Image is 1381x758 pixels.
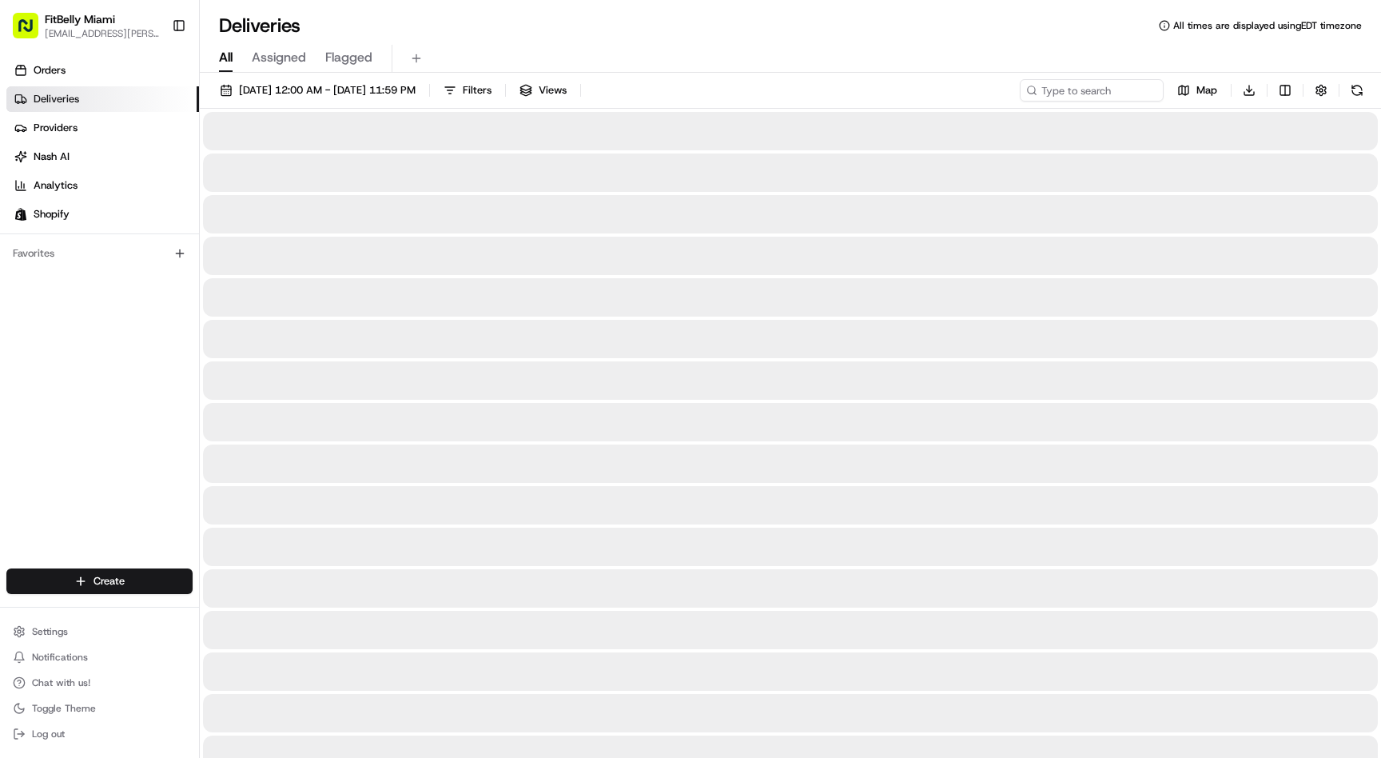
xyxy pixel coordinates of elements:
button: Views [512,79,574,102]
span: Deliveries [34,92,79,106]
a: Nash AI [6,144,199,170]
button: Toggle Theme [6,697,193,720]
span: Toggle Theme [32,702,96,715]
input: Type to search [1020,79,1164,102]
button: Map [1170,79,1224,102]
span: Views [539,83,567,98]
span: Shopify [34,207,70,221]
span: Assigned [252,48,306,67]
a: Deliveries [6,86,199,112]
a: Providers [6,115,199,141]
span: Create [94,574,125,588]
button: FitBelly Miami[EMAIL_ADDRESS][PERSON_NAME][DOMAIN_NAME] [6,6,165,45]
span: Notifications [32,651,88,664]
h1: Deliveries [219,13,300,38]
button: Filters [436,79,499,102]
button: Log out [6,723,193,745]
span: Map [1196,83,1217,98]
div: Favorites [6,241,193,266]
img: Shopify logo [14,208,27,221]
span: Chat with us! [32,676,90,689]
span: Providers [34,121,78,135]
button: Chat with us! [6,672,193,694]
button: Refresh [1346,79,1368,102]
a: Orders [6,58,199,83]
span: Log out [32,728,65,740]
span: Filters [463,83,492,98]
a: Analytics [6,173,199,198]
a: Shopify [6,201,199,227]
button: [DATE] 12:00 AM - [DATE] 11:59 PM [213,79,423,102]
button: Notifications [6,646,193,668]
span: Analytics [34,178,78,193]
span: All [219,48,233,67]
span: [DATE] 12:00 AM - [DATE] 11:59 PM [239,83,416,98]
span: Orders [34,63,66,78]
button: Create [6,568,193,594]
span: Nash AI [34,150,70,164]
button: Settings [6,620,193,643]
span: Flagged [325,48,372,67]
span: Settings [32,625,68,638]
button: [EMAIL_ADDRESS][PERSON_NAME][DOMAIN_NAME] [45,27,159,40]
button: FitBelly Miami [45,11,115,27]
span: All times are displayed using EDT timezone [1173,19,1362,32]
